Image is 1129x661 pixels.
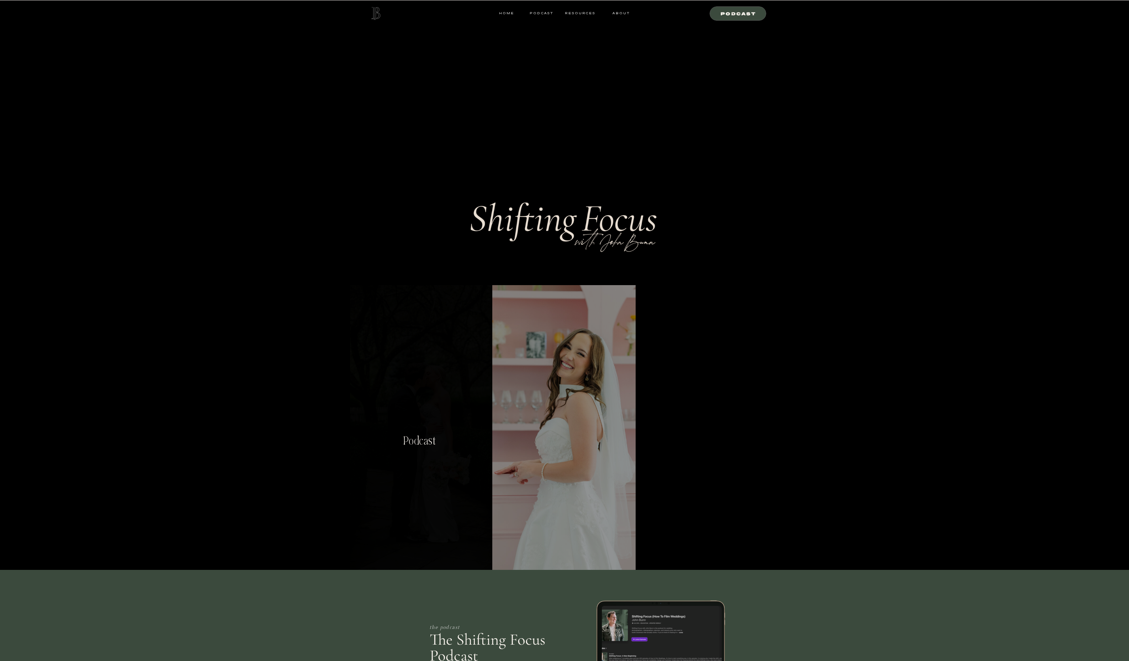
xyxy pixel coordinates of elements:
[430,631,565,650] p: The Shifting Focus Podcast
[382,435,457,462] a: Podcast
[528,10,556,16] a: Podcast
[562,10,595,16] a: resources
[430,624,565,630] p: the podcast
[499,10,514,16] a: HOME
[714,10,763,16] a: Podcast
[612,10,630,16] a: ABOUT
